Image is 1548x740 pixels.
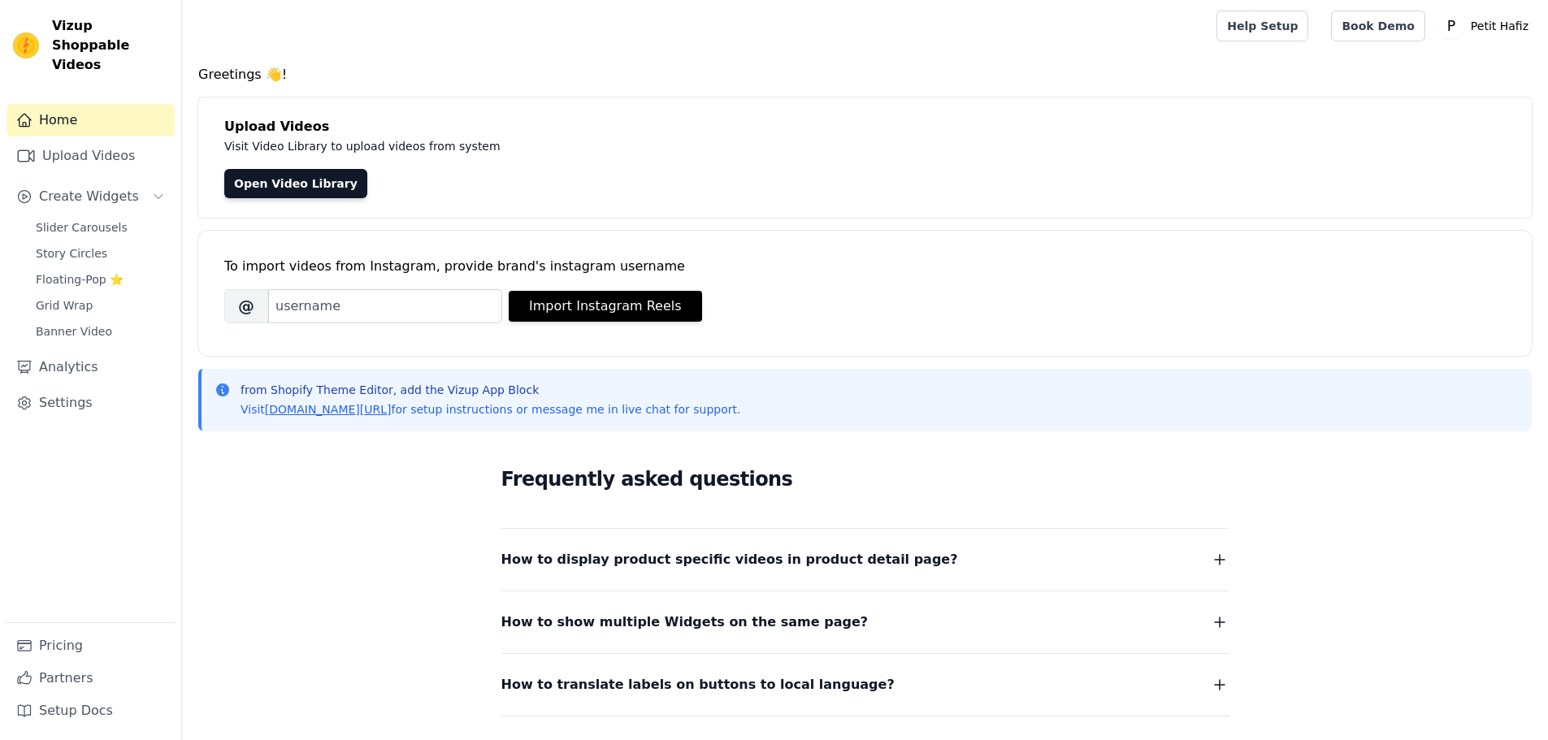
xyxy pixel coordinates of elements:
[7,140,175,172] a: Upload Videos
[501,673,1229,696] button: How to translate labels on buttons to local language?
[36,271,124,288] span: Floating-Pop ⭐
[501,548,1229,571] button: How to display product specific videos in product detail page?
[7,387,175,419] a: Settings
[268,289,502,323] input: username
[13,32,39,58] img: Vizup
[265,403,392,416] a: [DOMAIN_NAME][URL]
[501,611,869,634] span: How to show multiple Widgets on the same page?
[7,662,175,695] a: Partners
[7,695,175,727] a: Setup Docs
[26,242,175,265] a: Story Circles
[36,297,93,314] span: Grid Wrap
[1438,11,1535,41] button: P Petit Hafiz
[501,673,895,696] span: How to translate labels on buttons to local language?
[1464,11,1535,41] p: Petit Hafiz
[7,351,175,383] a: Analytics
[26,268,175,291] a: Floating-Pop ⭐
[198,65,1532,84] h4: Greetings 👋!
[7,104,175,136] a: Home
[26,320,175,343] a: Banner Video
[26,216,175,239] a: Slider Carousels
[1447,18,1455,34] text: P
[1331,11,1424,41] a: Book Demo
[501,463,1229,495] h2: Frequently asked questions
[241,382,740,398] p: from Shopify Theme Editor, add the Vizup App Block
[224,136,952,156] p: Visit Video Library to upload videos from system
[224,169,367,198] a: Open Video Library
[224,117,1506,136] h4: Upload Videos
[52,16,168,75] span: Vizup Shoppable Videos
[7,180,175,213] button: Create Widgets
[224,257,1506,276] div: To import videos from Instagram, provide brand's instagram username
[36,219,128,236] span: Slider Carousels
[26,294,175,317] a: Grid Wrap
[501,611,1229,634] button: How to show multiple Widgets on the same page?
[1216,11,1308,41] a: Help Setup
[224,289,268,323] span: @
[501,548,958,571] span: How to display product specific videos in product detail page?
[36,323,112,340] span: Banner Video
[7,630,175,662] a: Pricing
[509,291,702,322] button: Import Instagram Reels
[39,187,139,206] span: Create Widgets
[36,245,107,262] span: Story Circles
[241,401,740,418] p: Visit for setup instructions or message me in live chat for support.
